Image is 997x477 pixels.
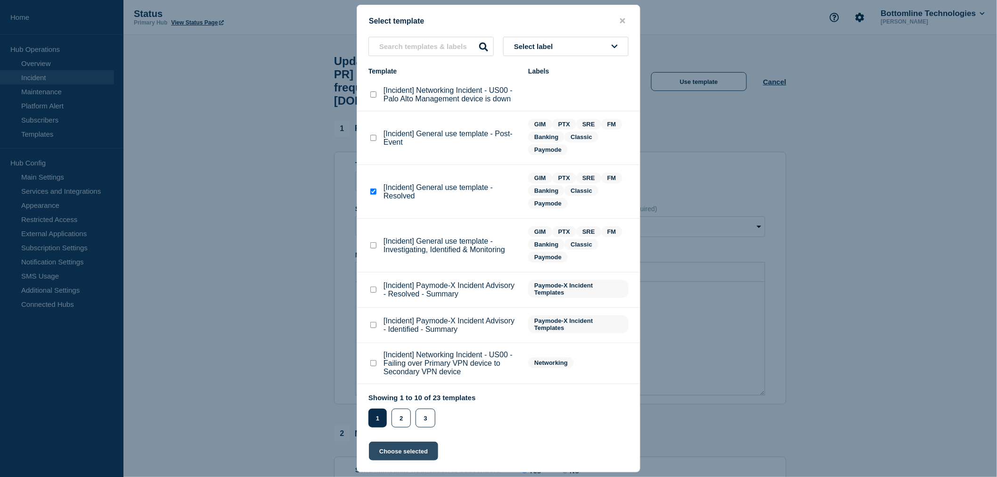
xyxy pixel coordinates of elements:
[576,226,601,237] span: SRE
[370,322,376,328] input: [Incident] Paymode-X Incident Advisory - Identified - Summary checkbox
[392,409,411,428] button: 2
[552,226,576,237] span: PTX
[528,173,552,183] span: GIM
[370,91,376,98] input: [Incident] Networking Incident - US00 - Palo Alto Management device is down checkbox
[601,119,622,130] span: FM
[564,185,598,196] span: Classic
[528,185,564,196] span: Banking
[514,42,557,50] span: Select label
[528,280,629,298] span: Paymode-X Incident Templates
[528,239,564,250] span: Banking
[564,239,598,250] span: Classic
[384,86,519,103] p: [Incident] Networking Incident - US00 - Palo Alto Management device is down
[528,226,552,237] span: GIM
[617,16,628,25] button: close button
[528,252,568,263] span: Paymode
[528,315,629,333] span: Paymode-X Incident Templates
[528,357,574,368] span: Networking
[601,226,622,237] span: FM
[576,119,601,130] span: SRE
[503,37,629,56] button: Select label
[370,360,376,366] input: [Incident] Networking Incident - US00 - Failing over Primary VPN device to Secondary VPN device c...
[528,119,552,130] span: GIM
[576,173,601,183] span: SRE
[370,189,376,195] input: [Incident] General use template - Resolved checkbox
[528,144,568,155] span: Paymode
[370,242,376,248] input: [Incident] General use template - Investigating, Identified & Monitoring checkbox
[601,173,622,183] span: FM
[384,351,519,376] p: [Incident] Networking Incident - US00 - Failing over Primary VPN device to Secondary VPN device
[384,130,519,147] p: [Incident] General use template - Post-Event
[384,183,519,200] p: [Incident] General use template - Resolved
[528,132,564,142] span: Banking
[384,237,519,254] p: [Incident] General use template - Investigating, Identified & Monitoring
[368,394,476,402] p: Showing 1 to 10 of 23 templates
[368,37,494,56] input: Search templates & labels
[552,173,576,183] span: PTX
[564,132,598,142] span: Classic
[368,67,519,75] div: Template
[528,67,629,75] div: Labels
[528,198,568,209] span: Paymode
[370,135,376,141] input: [Incident] General use template - Post-Event checkbox
[384,281,519,298] p: [Incident] Paymode-X Incident Advisory - Resolved - Summary
[369,442,438,461] button: Choose selected
[552,119,576,130] span: PTX
[370,287,376,293] input: [Incident] Paymode-X Incident Advisory - Resolved - Summary checkbox
[368,409,387,428] button: 1
[384,317,519,334] p: [Incident] Paymode-X Incident Advisory - Identified - Summary
[416,409,435,428] button: 3
[357,16,640,25] div: Select template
